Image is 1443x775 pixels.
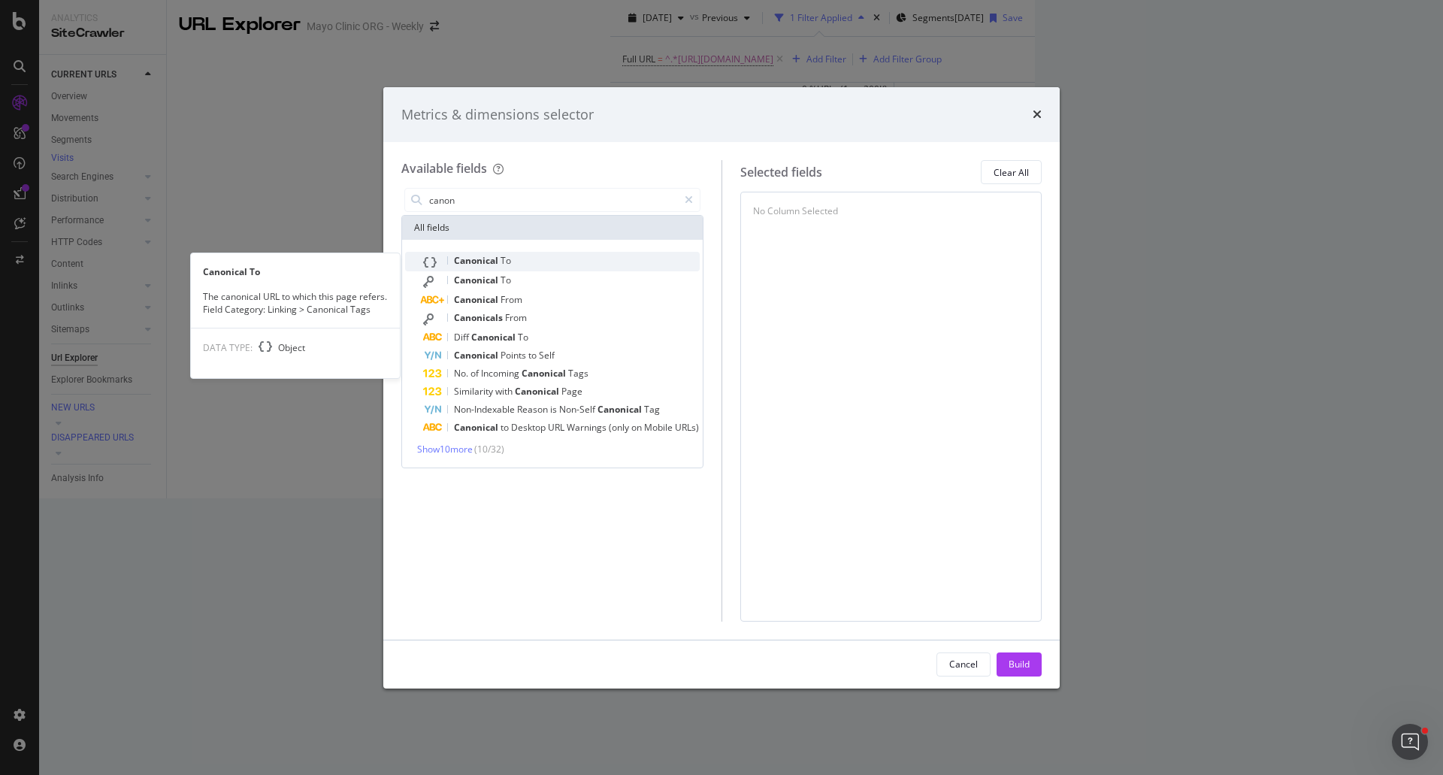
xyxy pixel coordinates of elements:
[981,160,1042,184] button: Clear All
[559,403,597,416] span: Non-Self
[454,421,501,434] span: Canonical
[539,349,555,362] span: Self
[454,311,505,324] span: Canonicals
[568,367,588,380] span: Tags
[454,403,517,416] span: Non-Indexable
[454,254,501,267] span: Canonical
[495,385,515,398] span: with
[997,652,1042,677] button: Build
[471,331,518,344] span: Canonical
[597,403,644,416] span: Canonical
[454,367,470,380] span: No.
[548,421,567,434] span: URL
[470,367,481,380] span: of
[1392,724,1428,760] iframe: Intercom live chat
[454,331,471,344] span: Diff
[401,105,594,125] div: Metrics & dimensions selector
[1009,658,1030,671] div: Build
[501,349,528,362] span: Points
[518,331,528,344] span: To
[481,367,522,380] span: Incoming
[567,421,609,434] span: Warnings
[383,87,1060,689] div: modal
[501,274,511,286] span: To
[1033,105,1042,125] div: times
[517,403,550,416] span: Reason
[501,254,511,267] span: To
[522,367,568,380] span: Canonical
[609,421,631,434] span: (only
[505,311,527,324] span: From
[454,385,495,398] span: Similarity
[550,403,559,416] span: is
[401,160,487,177] div: Available fields
[631,421,644,434] span: on
[644,421,675,434] span: Mobile
[191,265,400,278] div: Canonical To
[561,385,582,398] span: Page
[454,274,501,286] span: Canonical
[994,166,1029,179] div: Clear All
[191,290,400,316] div: The canonical URL to which this page refers. Field Category: Linking > Canonical Tags
[501,421,511,434] span: to
[675,421,699,434] span: URLs)
[515,385,561,398] span: Canonical
[528,349,539,362] span: to
[949,658,978,671] div: Cancel
[474,443,504,456] span: ( 10 / 32 )
[644,403,660,416] span: Tag
[454,293,501,306] span: Canonical
[454,349,501,362] span: Canonical
[402,216,703,240] div: All fields
[740,164,822,181] div: Selected fields
[501,293,522,306] span: From
[428,189,678,211] input: Search by field name
[417,443,473,456] span: Show 10 more
[511,421,548,434] span: Desktop
[753,204,838,217] div: No Column Selected
[936,652,991,677] button: Cancel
